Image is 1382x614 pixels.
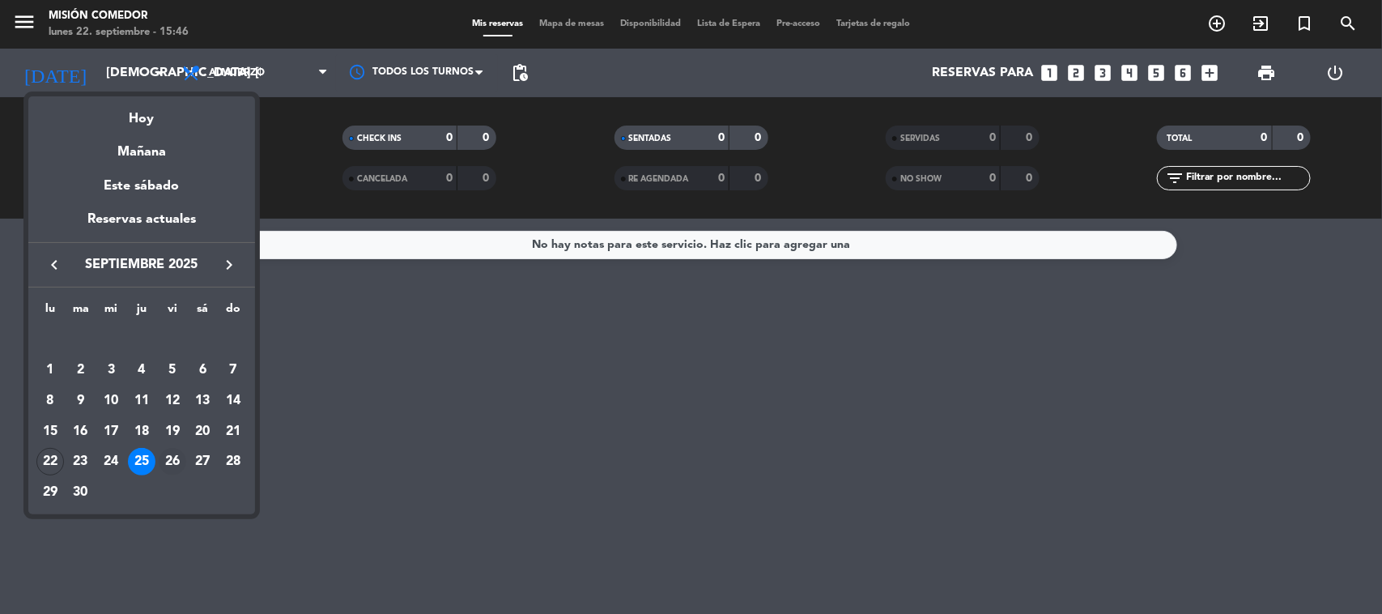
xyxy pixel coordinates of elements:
div: 22 [36,448,64,475]
div: 28 [219,448,247,475]
th: sábado [188,300,219,325]
div: 17 [97,418,125,446]
button: keyboard_arrow_left [40,254,69,275]
td: 8 de septiembre de 2025 [35,386,66,416]
td: 24 de septiembre de 2025 [96,447,126,478]
td: 3 de septiembre de 2025 [96,355,126,386]
td: 5 de septiembre de 2025 [157,355,188,386]
td: 13 de septiembre de 2025 [188,386,219,416]
i: keyboard_arrow_right [219,255,239,275]
div: 7 [219,356,247,384]
div: 29 [36,479,64,506]
div: 16 [67,418,95,446]
div: 4 [128,356,155,384]
div: 10 [97,387,125,415]
td: 2 de septiembre de 2025 [66,355,96,386]
div: 11 [128,387,155,415]
div: Este sábado [28,164,255,209]
td: 16 de septiembre de 2025 [66,416,96,447]
td: 7 de septiembre de 2025 [218,355,249,386]
div: 30 [67,479,95,506]
div: 24 [97,448,125,475]
td: 6 de septiembre de 2025 [188,355,219,386]
td: 20 de septiembre de 2025 [188,416,219,447]
div: 8 [36,387,64,415]
button: keyboard_arrow_right [215,254,244,275]
td: 27 de septiembre de 2025 [188,447,219,478]
td: 1 de septiembre de 2025 [35,355,66,386]
div: 3 [97,356,125,384]
div: 5 [159,356,186,384]
div: Hoy [28,96,255,130]
div: 18 [128,418,155,446]
div: 2 [67,356,95,384]
span: septiembre 2025 [69,254,215,275]
td: 9 de septiembre de 2025 [66,386,96,416]
th: lunes [35,300,66,325]
td: 25 de septiembre de 2025 [126,447,157,478]
td: 17 de septiembre de 2025 [96,416,126,447]
td: 23 de septiembre de 2025 [66,447,96,478]
td: 26 de septiembre de 2025 [157,447,188,478]
th: martes [66,300,96,325]
td: 22 de septiembre de 2025 [35,447,66,478]
div: 15 [36,418,64,446]
td: 15 de septiembre de 2025 [35,416,66,447]
div: 9 [67,387,95,415]
div: 25 [128,448,155,475]
td: 18 de septiembre de 2025 [126,416,157,447]
div: Reservas actuales [28,209,255,242]
td: 12 de septiembre de 2025 [157,386,188,416]
td: 4 de septiembre de 2025 [126,355,157,386]
div: 26 [159,448,186,475]
div: 19 [159,418,186,446]
td: 19 de septiembre de 2025 [157,416,188,447]
td: 14 de septiembre de 2025 [218,386,249,416]
div: 6 [189,356,216,384]
div: 13 [189,387,216,415]
td: 28 de septiembre de 2025 [218,447,249,478]
div: Mañana [28,130,255,163]
div: 20 [189,418,216,446]
div: 1 [36,356,64,384]
div: 21 [219,418,247,446]
td: 30 de septiembre de 2025 [66,477,96,508]
td: SEP. [35,325,249,356]
td: 29 de septiembre de 2025 [35,477,66,508]
th: domingo [218,300,249,325]
td: 21 de septiembre de 2025 [218,416,249,447]
th: viernes [157,300,188,325]
div: 12 [159,387,186,415]
div: 27 [189,448,216,475]
div: 14 [219,387,247,415]
th: miércoles [96,300,126,325]
td: 10 de septiembre de 2025 [96,386,126,416]
i: keyboard_arrow_left [45,255,64,275]
th: jueves [126,300,157,325]
td: 11 de septiembre de 2025 [126,386,157,416]
div: 23 [67,448,95,475]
